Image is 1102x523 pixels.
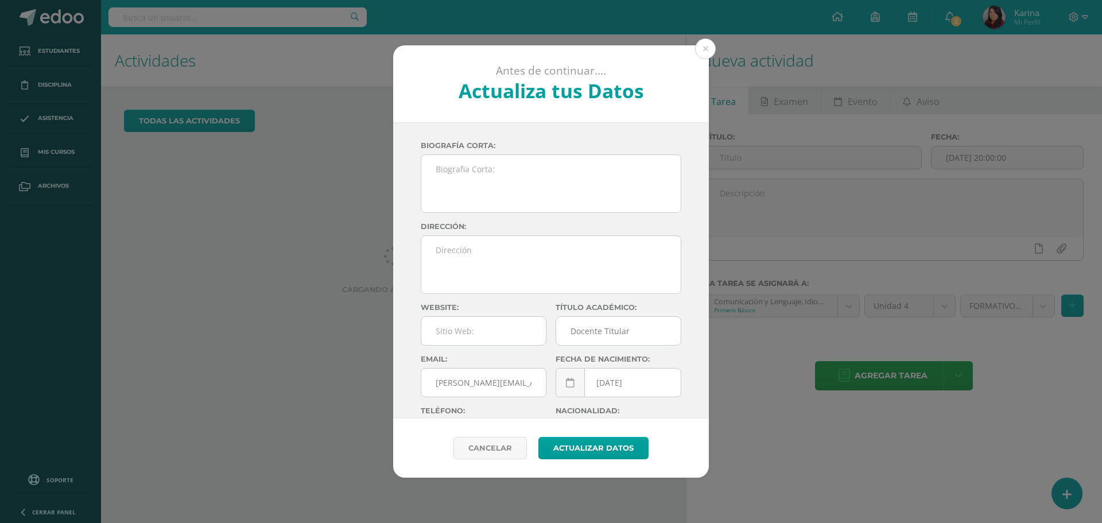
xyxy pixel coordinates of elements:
label: Fecha de nacimiento: [556,355,681,363]
input: Titulo: [556,317,681,345]
input: Sitio Web: [421,317,546,345]
label: Biografía corta: [421,141,681,150]
label: Email: [421,355,546,363]
label: Teléfono: [421,406,546,415]
label: Website: [421,303,546,312]
a: Cancelar [453,437,527,459]
p: Antes de continuar.... [424,64,678,78]
input: Fecha de Nacimiento: [556,369,681,397]
button: Actualizar datos [538,437,649,459]
label: Nacionalidad: [556,406,681,415]
label: Título académico: [556,303,681,312]
h2: Actualiza tus Datos [424,78,678,104]
label: Dirección: [421,222,681,231]
input: Correo Electronico: [421,369,546,397]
